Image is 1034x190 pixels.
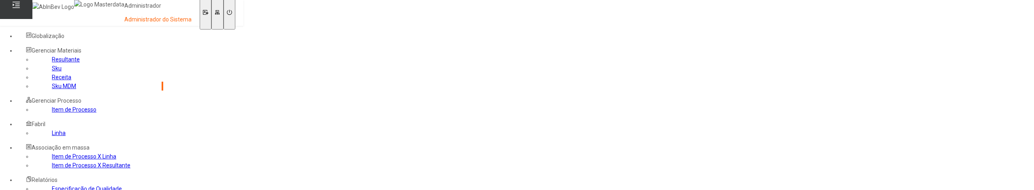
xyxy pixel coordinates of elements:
span: Globalização [32,33,64,39]
a: Item de Processo X Resultante [52,162,130,169]
span: Gerenciar Materiais [32,47,81,54]
span: Fabril [32,121,45,127]
p: Administrador do Sistema [124,16,192,24]
a: Sku [52,65,62,72]
a: Resultante [52,56,80,63]
a: Item de Processo X Linha [52,153,116,160]
span: Relatórios [32,177,58,183]
span: Associação em massa [32,144,90,151]
a: Sku MDM [52,83,76,89]
a: Receita [52,74,71,80]
span: Gerenciar Processo [32,97,81,104]
p: Administrador [124,2,192,10]
img: AbInBev Logo [32,2,74,11]
a: Linha [52,130,66,136]
a: Item de Processo [52,106,96,113]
